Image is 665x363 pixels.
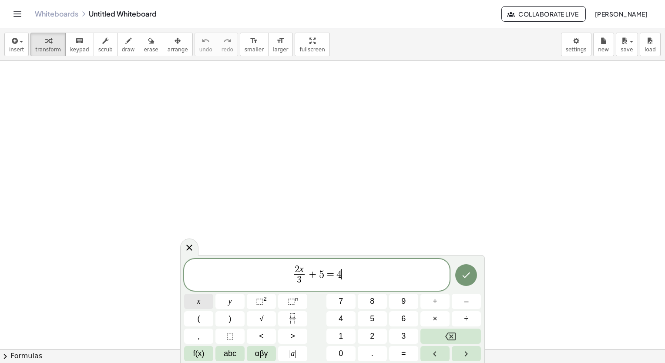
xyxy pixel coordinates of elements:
span: y [228,296,232,307]
button: ( [184,311,213,326]
span: = [401,348,406,360]
span: + [306,269,319,279]
span: | [295,349,296,358]
span: – [464,296,468,307]
span: ​ [341,269,342,279]
span: ⬚ [288,297,295,306]
span: | [289,349,291,358]
button: Divide [452,311,481,326]
button: . [358,346,387,361]
button: Fraction [278,311,307,326]
button: 6 [389,311,418,326]
span: , [198,330,200,342]
span: 7 [339,296,343,307]
span: x [197,296,201,307]
span: Collaborate Live [509,10,578,18]
button: Plus [420,294,450,309]
span: scrub [98,47,113,53]
button: y [215,294,245,309]
button: fullscreen [295,33,329,56]
span: × [433,313,437,325]
button: format_sizesmaller [240,33,269,56]
button: 0 [326,346,356,361]
button: transform [30,33,66,56]
span: new [598,47,609,53]
button: Done [455,264,477,286]
button: Backspace [420,329,481,344]
span: 5 [370,313,374,325]
button: Left arrow [420,346,450,361]
span: settings [566,47,587,53]
span: < [259,330,264,342]
button: Placeholder [215,329,245,344]
span: redo [222,47,233,53]
button: [PERSON_NAME] [588,6,655,22]
button: Equals [389,346,418,361]
span: 2 [370,330,374,342]
span: larger [273,47,288,53]
button: Collaborate Live [501,6,586,22]
button: ) [215,311,245,326]
button: 3 [389,329,418,344]
button: Right arrow [452,346,481,361]
span: 4 [339,313,343,325]
button: Alphabet [215,346,245,361]
button: Greater than [278,329,307,344]
button: new [593,33,614,56]
span: insert [9,47,24,53]
span: 4 [336,269,342,279]
button: Superscript [278,294,307,309]
span: 5 [319,269,324,279]
span: f(x) [193,348,205,360]
span: 6 [401,313,406,325]
i: undo [202,36,210,46]
span: 3 [297,275,302,285]
button: Greek alphabet [247,346,276,361]
button: Less than [247,329,276,344]
span: undo [199,47,212,53]
button: arrange [163,33,193,56]
span: keypad [70,47,89,53]
span: smaller [245,47,264,53]
button: Toggle navigation [10,7,24,21]
i: format_size [250,36,258,46]
sup: 2 [263,296,267,302]
button: x [184,294,213,309]
span: a [289,348,296,360]
span: √ [259,313,264,325]
span: save [621,47,633,53]
button: 7 [326,294,356,309]
span: fullscreen [299,47,325,53]
span: ⬚ [226,330,234,342]
button: Squared [247,294,276,309]
i: format_size [276,36,285,46]
span: ÷ [464,313,469,325]
span: ) [229,313,232,325]
span: load [645,47,656,53]
button: redoredo [217,33,238,56]
button: Square root [247,311,276,326]
button: draw [117,33,140,56]
span: erase [144,47,158,53]
span: 9 [401,296,406,307]
span: ( [198,313,200,325]
span: + [433,296,437,307]
a: Whiteboards [35,10,78,18]
i: keyboard [75,36,84,46]
button: undoundo [195,33,217,56]
button: load [640,33,661,56]
span: 8 [370,296,374,307]
span: draw [122,47,135,53]
span: αβγ [255,348,268,360]
span: 0 [339,348,343,360]
var: x [299,264,304,274]
button: 2 [358,329,387,344]
span: transform [35,47,61,53]
span: 3 [401,330,406,342]
span: [PERSON_NAME] [594,10,648,18]
button: Functions [184,346,213,361]
span: ⬚ [256,297,263,306]
span: arrange [168,47,188,53]
button: , [184,329,213,344]
span: = [324,269,337,279]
